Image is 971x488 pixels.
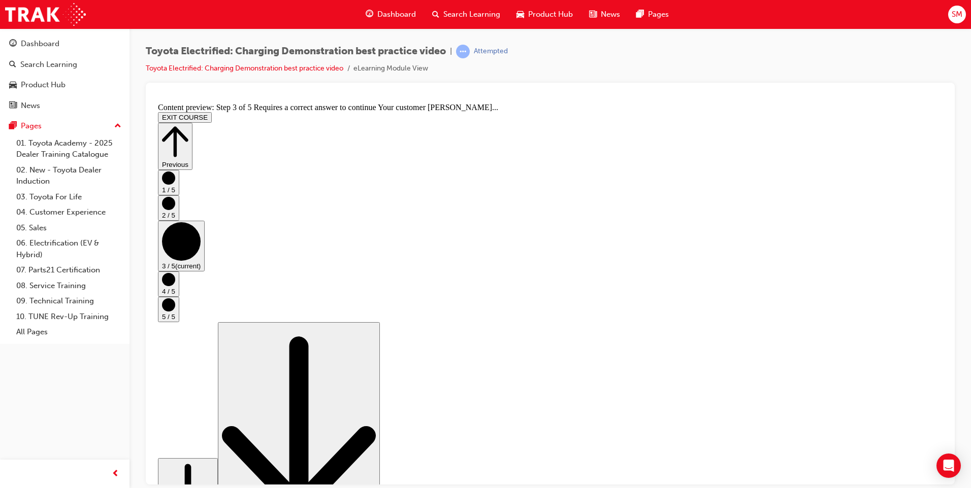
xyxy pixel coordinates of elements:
[456,45,470,58] span: learningRecordVerb_ATTEMPT-icon
[12,204,125,220] a: 04. Customer Experience
[8,163,21,171] span: 3 / 5
[9,81,17,90] span: car-icon
[366,8,373,21] span: guage-icon
[4,96,25,122] button: 2 / 5
[12,162,125,189] a: 02. New - Toyota Dealer Induction
[424,4,508,25] a: search-iconSearch Learning
[4,71,25,96] button: 1 / 5
[377,9,416,20] span: Dashboard
[114,120,121,133] span: up-icon
[648,9,669,20] span: Pages
[12,293,125,309] a: 09. Technical Training
[146,64,343,73] a: Toyota Electrified: Charging Demonstration best practice video
[12,324,125,340] a: All Pages
[8,214,21,222] span: 5 / 5
[628,4,677,25] a: pages-iconPages
[4,13,58,24] button: EXIT COURSE
[8,87,21,95] span: 1 / 5
[21,38,59,50] div: Dashboard
[528,9,573,20] span: Product Hub
[112,468,119,480] span: prev-icon
[4,34,125,53] a: Dashboard
[4,172,25,198] button: 4 / 5
[9,60,16,69] span: search-icon
[4,4,789,13] div: Content preview: Step 3 of 5 Requires a correct answer to continue Your customer [PERSON_NAME]...
[508,4,581,25] a: car-iconProduct Hub
[636,8,644,21] span: pages-icon
[9,101,17,111] span: news-icon
[12,189,125,205] a: 03. Toyota For Life
[4,24,39,71] button: Previous
[8,113,21,120] span: 2 / 5
[4,55,125,74] a: Search Learning
[353,63,428,75] li: eLearning Module View
[8,189,21,196] span: 4 / 5
[4,24,789,440] div: Step controls
[21,120,42,132] div: Pages
[8,62,35,69] span: Previous
[589,8,597,21] span: news-icon
[948,6,966,23] button: SM
[601,9,620,20] span: News
[9,40,17,49] span: guage-icon
[21,163,47,171] span: (current)
[21,100,40,112] div: News
[12,278,125,294] a: 08. Service Training
[358,4,424,25] a: guage-iconDashboard
[4,198,25,223] button: 5 / 5
[516,8,524,21] span: car-icon
[12,135,125,162] a: 01. Toyota Academy - 2025 Dealer Training Catalogue
[474,47,508,56] div: Attempted
[4,76,125,94] a: Product Hub
[4,32,125,117] button: DashboardSearch LearningProduct HubNews
[12,309,125,325] a: 10. TUNE Rev-Up Training
[4,122,51,172] button: 3 / 5(current)
[21,79,66,91] div: Product Hub
[9,122,17,131] span: pages-icon
[432,8,439,21] span: search-icon
[952,9,962,20] span: SM
[20,59,77,71] div: Search Learning
[12,235,125,262] a: 06. Electrification (EV & Hybrid)
[4,96,125,115] a: News
[4,117,125,135] button: Pages
[5,3,86,26] img: Trak
[450,46,452,57] span: |
[443,9,500,20] span: Search Learning
[581,4,628,25] a: news-iconNews
[12,220,125,236] a: 05. Sales
[146,46,446,57] span: Toyota Electrified: Charging Demonstration best practice video
[936,454,961,478] div: Open Intercom Messenger
[12,262,125,278] a: 07. Parts21 Certification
